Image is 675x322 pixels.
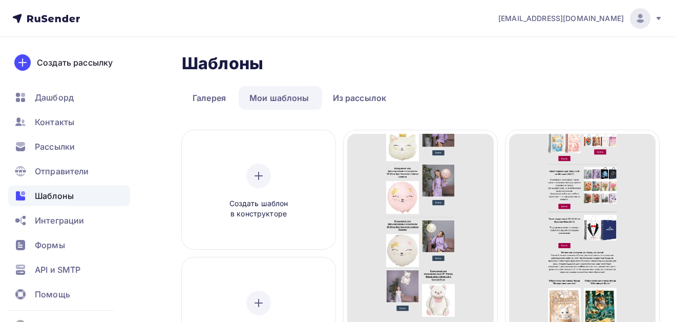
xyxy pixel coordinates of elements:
[8,136,130,157] a: Рассылки
[35,288,70,300] span: Помощь
[35,190,74,202] span: Шаблоны
[37,56,113,69] div: Создать рассылку
[35,116,74,128] span: Контакты
[210,198,307,219] span: Создать шаблон в конструкторе
[498,13,624,24] span: [EMAIL_ADDRESS][DOMAIN_NAME]
[8,235,130,255] a: Формы
[239,86,320,110] a: Мои шаблоны
[35,140,75,153] span: Рассылки
[35,165,89,177] span: Отправители
[35,91,74,104] span: Дашборд
[8,112,130,132] a: Контакты
[498,8,663,29] a: [EMAIL_ADDRESS][DOMAIN_NAME]
[35,239,65,251] span: Формы
[35,214,84,227] span: Интеграции
[8,161,130,182] a: Отправители
[8,87,130,108] a: Дашборд
[8,186,130,206] a: Шаблоны
[322,86,397,110] a: Из рассылок
[35,264,80,276] span: API и SMTP
[182,86,237,110] a: Галерея
[182,53,263,74] h2: Шаблоны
